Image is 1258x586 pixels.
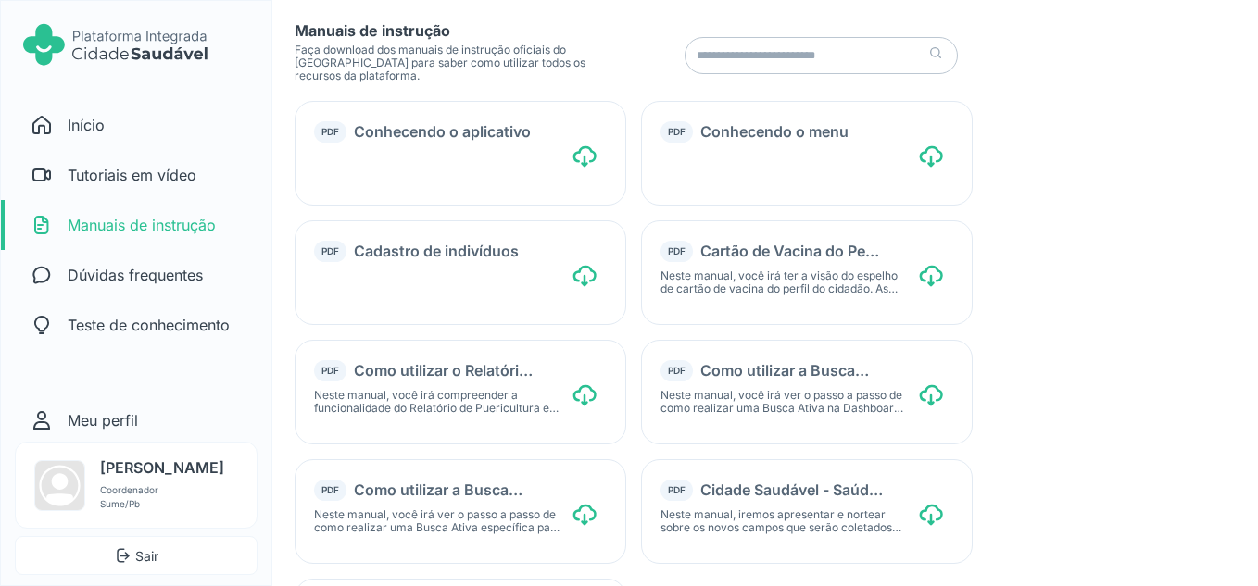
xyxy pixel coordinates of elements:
[314,389,562,415] p: Neste manual, você irá compreender a funcionalidade do Relatório de Puericultura e sua importância.
[68,164,196,186] p: Tutoriais em vídeo
[700,362,885,380] h3: Como utilizar a Busca Ativa
[68,409,138,431] p: Meu perfil
[668,125,686,139] div: PDF
[1,150,271,200] a: Tutoriais em vídeo
[68,114,105,136] p: Início
[321,244,339,258] div: PDF
[1,100,271,150] a: Início
[668,364,686,378] div: PDF
[68,214,216,236] p: Manuais de instrução
[100,460,224,476] h5: [PERSON_NAME]
[1,200,271,250] a: Manuais de instrução
[668,483,686,497] div: PDF
[1,250,271,300] a: Dúvidas frequentes
[100,483,224,497] p: Coordenador
[23,19,208,70] img: Logo do Cidade Saudável
[700,481,885,499] h3: Cidade Saudável - Saúde Mental
[1,300,271,350] a: Teste de conhecimento
[668,244,686,258] div: PDF
[660,269,909,295] p: Neste manual, você irá ter a visão do espelho de cartão de vacina do perfil do cidadão. As vacina...
[354,243,519,260] h3: Cadastro de indivíduos
[34,460,85,511] img: Foto do usuário
[700,123,849,141] h3: Conhecendo o menu
[15,442,258,529] a: Foto do usuário [PERSON_NAME] Coordenador Sume/Pb
[660,508,909,534] p: Neste manual, iremos apresentar e nortear sobre os novos campos que serão coletados pelos agentes...
[321,125,339,139] div: PDF
[15,536,258,575] button: Sair
[700,243,885,260] h3: Cartão de Vacina do Perfil do Cidadão
[295,22,611,40] h3: Manuais de instrução
[68,314,230,336] p: Teste de conhecimento
[314,508,562,534] p: Neste manual, você irá ver o passo a passo de como realizar uma Busca Ativa específica para o Ind...
[354,362,538,380] h3: Como utilizar o Relatório de Puericultura
[321,483,339,497] div: PDF
[295,44,611,82] p: Faça download dos manuais de instrução oficiais do [GEOGRAPHIC_DATA] para saber como utilizar tod...
[68,264,203,286] p: Dúvidas frequentes
[354,123,531,141] h3: Conhecendo o aplicativo
[660,389,909,415] p: Neste manual, você irá ver o passo a passo de como realizar uma Busca Ativa na Dashboard do Cidad...
[354,481,538,499] h3: Como utilizar a Busca Ativa - Previne Indicadores
[321,364,339,378] div: PDF
[16,546,257,566] span: Sair
[1,395,271,445] a: Meu perfil
[100,497,224,511] p: Sume/Pb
